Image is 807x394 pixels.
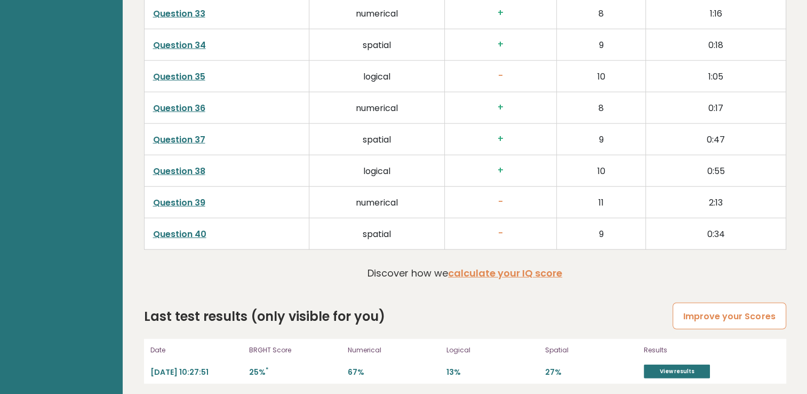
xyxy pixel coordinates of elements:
p: Numerical [348,345,440,355]
td: logical [309,155,444,186]
a: View results [644,365,710,379]
a: Question 37 [153,133,205,146]
a: Question 34 [153,39,206,51]
a: calculate your IQ score [448,266,562,280]
td: logical [309,60,444,92]
h3: - [453,196,548,208]
td: 9 [556,29,645,60]
td: 0:34 [646,218,786,249]
td: spatial [309,123,444,155]
h3: + [453,102,548,113]
td: 10 [556,155,645,186]
td: 0:18 [646,29,786,60]
p: BRGHT Score [249,345,341,355]
p: 67% [348,367,440,377]
td: numerical [309,186,444,218]
h3: + [453,165,548,176]
p: Date [150,345,243,355]
a: Question 33 [153,7,205,20]
p: Logical [446,345,539,355]
p: Spatial [545,345,637,355]
td: 10 [556,60,645,92]
td: numerical [309,92,444,123]
p: Discover how we [367,266,562,280]
p: 13% [446,367,539,377]
h3: - [453,228,548,239]
h3: + [453,39,548,50]
td: 0:55 [646,155,786,186]
td: 8 [556,92,645,123]
a: Question 40 [153,228,206,240]
h2: Last test results (only visible for you) [144,307,385,326]
a: Question 36 [153,102,205,114]
td: 1:05 [646,60,786,92]
td: 9 [556,123,645,155]
td: 2:13 [646,186,786,218]
td: spatial [309,218,444,249]
td: 0:47 [646,123,786,155]
td: spatial [309,29,444,60]
h3: + [453,7,548,19]
td: 9 [556,218,645,249]
a: Improve your Scores [673,303,786,330]
p: 27% [545,367,637,377]
td: 11 [556,186,645,218]
a: Question 38 [153,165,205,177]
h3: + [453,133,548,145]
h3: - [453,70,548,82]
a: Question 35 [153,70,205,83]
a: Question 39 [153,196,205,209]
p: [DATE] 10:27:51 [150,367,243,377]
p: Results [644,345,756,355]
p: 25% [249,367,341,377]
td: 0:17 [646,92,786,123]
